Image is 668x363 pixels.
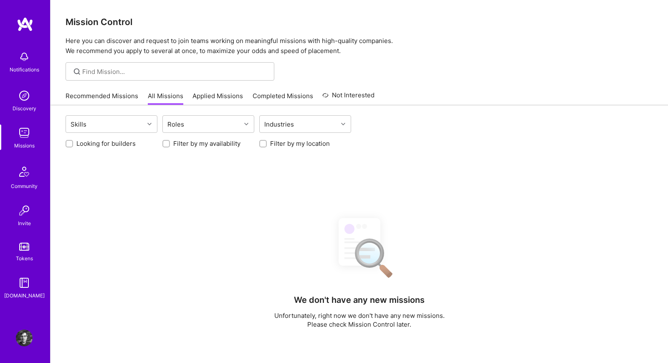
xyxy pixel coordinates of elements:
img: discovery [16,87,33,104]
h3: Mission Control [66,17,653,27]
img: logo [17,17,33,32]
div: Community [11,182,38,190]
p: Here you can discover and request to join teams working on meaningful missions with high-quality ... [66,36,653,56]
label: Looking for builders [76,139,136,148]
img: guide book [16,274,33,291]
a: Applied Missions [192,91,243,105]
input: Find Mission... [82,67,268,76]
i: icon Chevron [244,122,248,126]
div: [DOMAIN_NAME] [4,291,45,300]
img: tokens [19,243,29,251]
a: Recommended Missions [66,91,138,105]
i: icon Chevron [341,122,345,126]
img: Community [14,162,34,182]
a: User Avatar [14,330,35,346]
div: Invite [18,219,31,228]
p: Please check Mission Control later. [274,320,445,329]
h4: We don't have any new missions [294,295,425,305]
img: teamwork [16,124,33,141]
a: Not Interested [322,90,374,105]
div: Discovery [13,104,36,113]
div: Notifications [10,65,39,74]
img: No Results [324,211,395,284]
a: Completed Missions [253,91,313,105]
div: Missions [14,141,35,150]
p: Unfortunately, right now we don't have any new missions. [274,311,445,320]
i: icon SearchGrey [72,67,82,76]
div: Roles [165,118,186,130]
i: icon Chevron [147,122,152,126]
div: Tokens [16,254,33,263]
img: bell [16,48,33,65]
div: Skills [68,118,89,130]
label: Filter by my location [270,139,330,148]
div: Industries [262,118,296,130]
label: Filter by my availability [173,139,240,148]
img: User Avatar [16,330,33,346]
a: All Missions [148,91,183,105]
img: Invite [16,202,33,219]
